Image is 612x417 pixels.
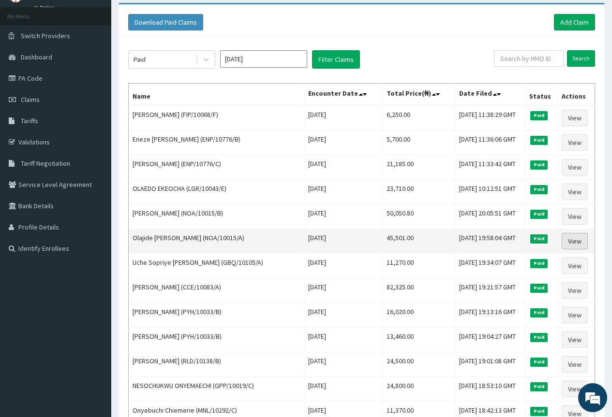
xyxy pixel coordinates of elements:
a: View [562,159,588,175]
img: d_794563401_company_1708531726252_794563401 [18,48,39,72]
td: 24,500.00 [383,352,455,377]
div: Paid [134,55,146,64]
span: Paid [530,284,548,292]
a: Add Claim [554,14,595,30]
td: [DATE] [304,377,383,402]
td: Olajide [PERSON_NAME] (NOA/10015/A) [129,229,304,254]
td: [DATE] 19:13:16 GMT [455,303,525,328]
th: Status [525,84,558,106]
span: Paid [530,111,548,120]
a: View [562,307,588,323]
td: 50,050.80 [383,204,455,229]
td: 11,270.00 [383,254,455,278]
a: View [562,356,588,373]
td: [DATE] [304,130,383,155]
td: [DATE] 19:58:04 GMT [455,229,525,254]
td: [PERSON_NAME] (PYH/10033/B) [129,328,304,352]
button: Download Paid Claims [128,14,203,30]
th: Encounter Date [304,84,383,106]
td: [DATE] 11:33:42 GMT [455,155,525,180]
span: Paid [530,308,548,317]
td: [DATE] 10:12:51 GMT [455,180,525,204]
textarea: Type your message and hit 'Enter' [5,264,184,298]
span: Paid [530,160,548,169]
td: [PERSON_NAME] (RLD/10138/B) [129,352,304,377]
td: 13,460.00 [383,328,455,352]
td: OLAEDO EKEOCHA (LGR/10043/E) [129,180,304,204]
td: 6,250.00 [383,105,455,130]
span: Paid [530,259,548,268]
td: [PERSON_NAME] (CCE/10083/A) [129,278,304,303]
td: [DATE] [304,155,383,180]
td: [DATE] [304,254,383,278]
td: [DATE] 19:01:08 GMT [455,352,525,377]
span: Dashboard [21,53,52,61]
a: View [562,258,588,274]
td: [PERSON_NAME] (NOA/10015/B) [129,204,304,229]
td: [DATE] [304,229,383,254]
td: [DATE] [304,180,383,204]
span: Paid [530,358,548,366]
a: View [562,381,588,397]
a: Online [34,4,57,11]
td: Eneze [PERSON_NAME] (ENP/10776/B) [129,130,304,155]
td: [PERSON_NAME] (PYH/10033/B) [129,303,304,328]
td: [DATE] 18:53:10 GMT [455,377,525,402]
a: View [562,233,588,249]
input: Search by HMO ID [494,50,564,67]
span: Paid [530,210,548,218]
input: Search [567,50,595,67]
td: 82,325.00 [383,278,455,303]
td: [DATE] [304,328,383,352]
td: 21,185.00 [383,155,455,180]
td: [DATE] [304,352,383,377]
td: [DATE] [304,303,383,328]
span: Paid [530,382,548,391]
td: [DATE] 19:04:27 GMT [455,328,525,352]
a: View [562,134,588,151]
span: Paid [530,407,548,416]
td: 24,800.00 [383,377,455,402]
span: Tariff Negotiation [21,159,70,168]
td: [DATE] 20:05:51 GMT [455,204,525,229]
td: [PERSON_NAME] (FIP/10068/F) [129,105,304,130]
td: [DATE] 11:36:06 GMT [455,130,525,155]
th: Name [129,84,304,106]
td: Uche Sopriye [PERSON_NAME] (GBQ/10105/A) [129,254,304,278]
th: Actions [558,84,595,106]
a: View [562,184,588,200]
td: [DATE] 19:21:57 GMT [455,278,525,303]
th: Total Price(₦) [383,84,455,106]
span: Paid [530,136,548,144]
div: Minimize live chat window [159,5,182,28]
td: [DATE] 11:38:29 GMT [455,105,525,130]
a: View [562,110,588,126]
a: View [562,331,588,348]
input: Select Month and Year [220,50,307,68]
span: Paid [530,234,548,243]
span: Paid [530,333,548,342]
td: 16,020.00 [383,303,455,328]
div: Chat with us now [50,54,163,67]
td: [PERSON_NAME] (ENP/10776/C) [129,155,304,180]
td: [DATE] [304,105,383,130]
span: Switch Providers [21,31,70,40]
button: Filter Claims [312,50,360,69]
td: 23,710.00 [383,180,455,204]
span: Claims [21,95,40,104]
a: View [562,208,588,225]
a: View [562,282,588,299]
td: 45,501.00 [383,229,455,254]
td: [DATE] [304,278,383,303]
span: Tariffs [21,116,38,125]
td: [DATE] [304,204,383,229]
td: 5,700.00 [383,130,455,155]
span: Paid [530,185,548,194]
th: Date Filed [455,84,525,106]
td: NESOCHUKWU ONYEMAECHI (GPP/10019/C) [129,377,304,402]
td: [DATE] 19:34:07 GMT [455,254,525,278]
span: We're online! [56,122,134,219]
